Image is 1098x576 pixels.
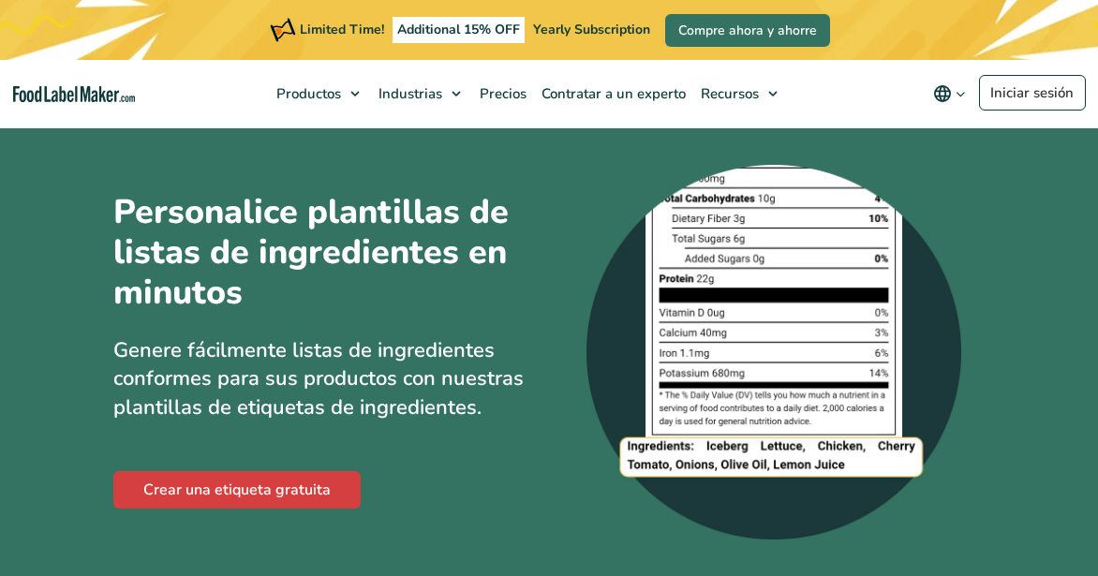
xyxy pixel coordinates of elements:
a: Precios [470,60,532,127]
h1: Personalice plantillas de listas de ingredientes en minutos [113,192,526,314]
a: Recursos [691,60,787,127]
span: Industrias [373,84,444,103]
span: Yearly Subscription [533,21,650,38]
a: Productos [267,60,369,127]
button: Change language [920,75,979,112]
a: Compre ahora y ahorre [665,14,830,47]
span: Contratar a un experto [536,84,688,103]
span: Limited Time! [300,21,384,38]
span: Precios [474,84,528,103]
span: Recursos [695,84,761,103]
span: Additional 15% OFF [393,17,525,43]
p: Genere fácilmente listas de ingredientes conformes para sus productos con nuestras plantillas de ... [113,336,535,422]
img: Captura de pantalla ampliada de una lista de ingredientes en la parte inferior de una etiqueta nu... [586,165,961,539]
a: Contratar a un experto [532,60,691,127]
a: Industrias [369,60,470,127]
a: Crear una etiqueta gratuita [113,471,361,509]
a: Food Label Maker homepage [13,86,135,102]
span: Productos [271,84,343,103]
a: Iniciar sesión [979,75,1086,111]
